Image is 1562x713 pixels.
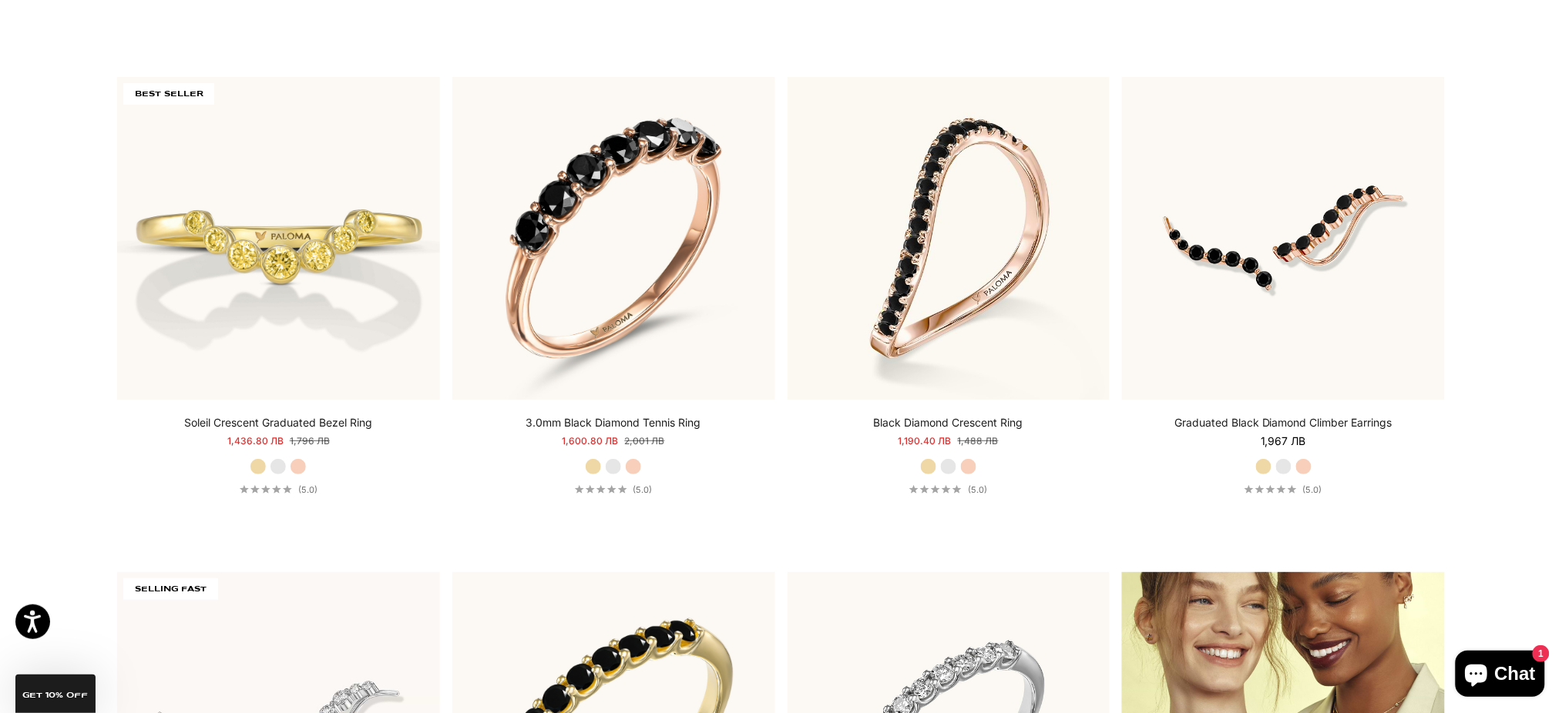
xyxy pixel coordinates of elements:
div: 5.0 out of 5.0 stars [1245,485,1297,494]
span: GET 10% Off [23,691,89,699]
span: (5.0) [1303,484,1322,495]
a: 5.0 out of 5.0 stars(5.0) [1245,484,1322,495]
inbox-online-store-chat: Shopify online store chat [1451,651,1550,701]
sale-price: 1,436.80 лв [227,433,284,449]
a: 5.0 out of 5.0 stars(5.0) [240,484,317,495]
sale-price: 1,967 лв [1261,433,1306,449]
sale-price: 1,190.40 лв [899,433,952,449]
a: 3.0mm Black Diamond Tennis Ring [526,415,701,430]
compare-at-price: 2,001 лв [625,433,665,449]
img: #RoseGold [788,77,1110,400]
span: (5.0) [633,484,653,495]
a: Soleil Crescent Graduated Bezel Ring [184,415,372,430]
span: BEST SELLER [123,83,214,105]
div: 5.0 out of 5.0 stars [575,485,627,494]
div: 5.0 out of 5.0 stars [240,485,292,494]
span: (5.0) [298,484,317,495]
img: #RoseGold [452,77,775,400]
a: 5.0 out of 5.0 stars(5.0) [575,484,653,495]
span: (5.0) [968,484,987,495]
a: 5.0 out of 5.0 stars(5.0) [909,484,987,495]
compare-at-price: 1,488 лв [958,433,999,449]
div: GET 10% Off [15,675,96,713]
a: Graduated Black Diamond Climber Earrings [1174,415,1392,430]
compare-at-price: 1,796 лв [290,433,330,449]
sale-price: 1,600.80 лв [563,433,619,449]
img: #RoseGold [1122,77,1445,400]
div: 5.0 out of 5.0 stars [909,485,962,494]
img: #YellowGold [117,77,440,400]
span: SELLING FAST [123,578,218,600]
a: Black Diamond Crescent Ring [874,415,1023,430]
